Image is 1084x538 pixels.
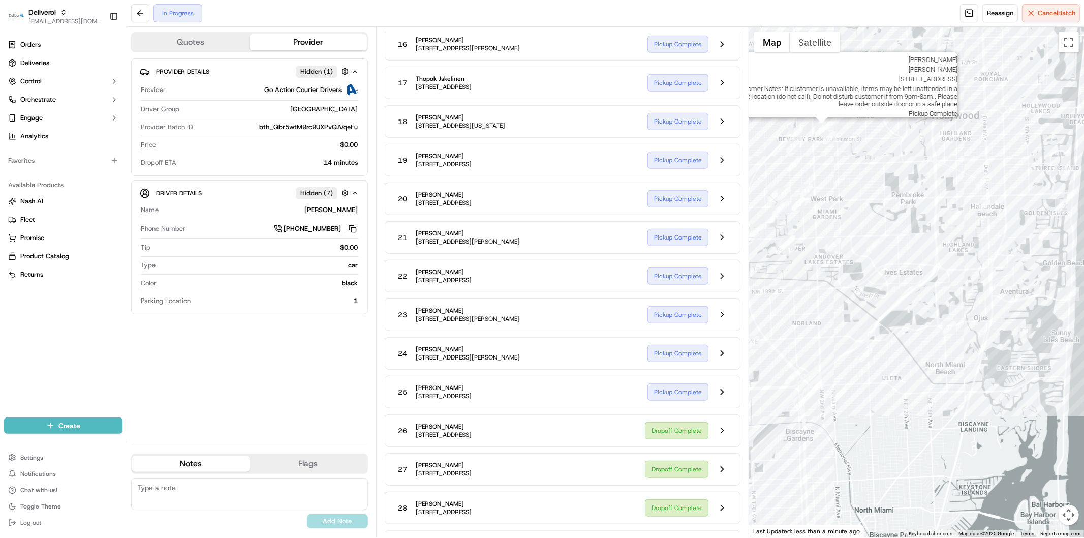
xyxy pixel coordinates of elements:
span: [PERSON_NAME] [416,461,472,469]
div: 1 [783,243,796,256]
div: 37 [943,321,956,334]
button: Keyboard shortcuts [909,530,952,537]
a: 💻API Documentation [82,223,167,242]
div: 4 [866,239,880,252]
div: 7 [751,224,764,237]
div: Available Products [4,177,122,193]
span: Driver Details [156,189,202,197]
a: Deliveries [4,55,122,71]
span: Phone Number [141,224,185,233]
div: 33 [1066,287,1079,301]
div: Start new chat [46,97,167,107]
span: [STREET_ADDRESS][PERSON_NAME] [416,44,520,52]
div: 31 [1061,167,1074,180]
button: DeliverolDeliverol[EMAIL_ADDRESS][DOMAIN_NAME] [4,4,105,28]
button: Flags [250,456,367,472]
div: 1 [195,296,358,306]
a: Orders [4,37,122,53]
button: Toggle fullscreen view [1059,32,1079,52]
div: 13 [792,197,805,210]
span: 18 [398,116,407,127]
img: Jeff Sasse [10,175,26,192]
div: $0.00 [154,243,358,252]
span: Hidden ( 7 ) [300,189,333,198]
div: 📗 [10,228,18,236]
span: [EMAIL_ADDRESS][DOMAIN_NAME] [28,17,101,25]
span: Pickup Complete [718,110,957,117]
span: 17 [398,78,407,88]
img: Deliverol [8,9,24,23]
span: Parking Location [141,296,191,306]
span: Fleet [20,215,35,224]
span: bth_Qbr5wtM9rc9UXPvQJVqeFu [260,123,358,132]
img: 8571987876998_91fb9ceb93ad5c398215_72.jpg [21,97,40,115]
button: Quotes [132,34,250,50]
a: Report a map error [1040,531,1081,536]
button: Driver DetailsHidden (7) [140,185,359,201]
img: 1736555255976-a54dd68f-1ca7-489b-9aae-adbdc363a1c4 [20,158,28,166]
div: 10 [768,188,781,201]
div: 9 [772,202,786,216]
a: Product Catalog [8,252,118,261]
div: 8 [765,214,778,227]
span: [GEOGRAPHIC_DATA] [291,105,358,114]
span: Notifications [20,470,56,478]
span: Thopok Jskelinen [416,75,472,83]
span: Nash AI [20,197,43,206]
button: Deliverol [28,7,56,17]
button: Toggle Theme [4,499,122,514]
span: 23 [398,310,407,320]
button: Chat with us! [4,483,122,497]
span: 22 [398,271,407,281]
button: Start new chat [173,100,185,112]
img: 1736555255976-a54dd68f-1ca7-489b-9aae-adbdc363a1c4 [10,97,28,115]
button: Create [4,417,122,434]
span: Returns [20,270,43,279]
div: 20 [815,123,828,136]
span: [STREET_ADDRESS][PERSON_NAME] [416,353,520,362]
span: [DATE] [90,158,111,166]
span: Create [58,421,80,431]
span: [STREET_ADDRESS][US_STATE] [416,122,505,130]
span: [PERSON_NAME] [416,191,472,199]
div: 34 [1018,324,1032,338]
div: 21 [824,117,837,130]
span: [PERSON_NAME] [416,307,520,315]
img: Google [752,524,785,537]
button: Map camera controls [1059,505,1079,525]
span: 16 [398,39,407,49]
button: Notes [132,456,250,472]
span: [PERSON_NAME] [416,345,520,353]
span: Deliveries [20,58,49,68]
button: Provider DetailsHidden (1) [140,63,359,80]
span: [PERSON_NAME] [416,229,520,237]
button: See all [158,130,185,142]
span: Reassign [987,9,1013,18]
button: Product Catalog [4,248,122,264]
div: car [160,261,358,270]
span: Price [141,140,156,150]
span: [STREET_ADDRESS][PERSON_NAME] [416,315,520,323]
img: Charles Folsom [10,148,26,164]
span: Knowledge Base [20,227,78,237]
div: 11 [778,187,791,200]
button: Hidden (7) [296,187,351,199]
div: 36 [776,241,789,254]
div: 39 [833,388,846,401]
input: Got a question? Start typing here... [26,66,183,76]
div: 2 [782,235,795,249]
a: Powered byPylon [72,252,123,260]
div: Last Updated: less than a minute ago [749,525,864,537]
button: Promise [4,230,122,246]
span: Hidden ( 1 ) [300,67,333,76]
span: Chat with us! [20,486,57,494]
span: Cancel Batch [1038,9,1075,18]
span: [STREET_ADDRESS] [416,431,472,439]
span: 27 [398,464,407,474]
div: 18 [823,131,836,144]
span: [STREET_ADDRESS] [416,160,472,168]
button: Returns [4,266,122,283]
span: Engage [20,113,43,123]
span: Analytics [20,132,48,141]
